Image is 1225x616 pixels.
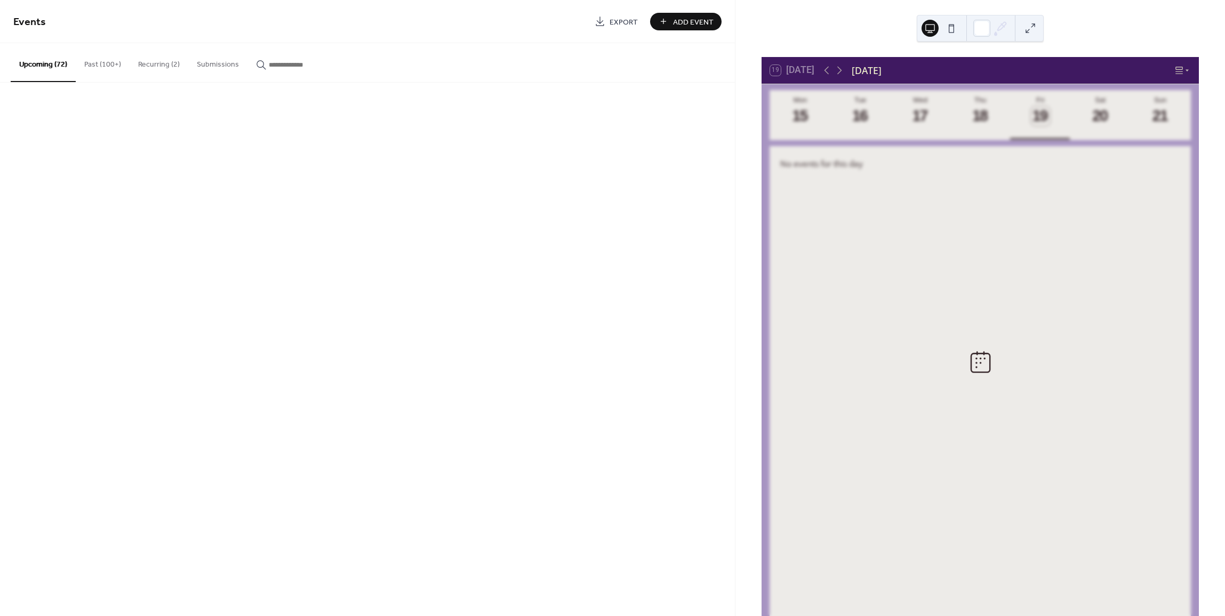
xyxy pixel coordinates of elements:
button: Submissions [188,43,247,81]
div: Sat [1074,96,1127,104]
div: 16 [851,107,870,126]
div: Thu [954,96,1007,104]
div: Sun [1133,96,1187,104]
div: 21 [1151,107,1170,126]
button: Mon15 [770,91,830,140]
span: Add Event [673,17,714,28]
div: Fri [1013,96,1067,104]
div: No events for this day [772,151,1189,177]
button: Thu18 [950,91,1011,140]
div: 17 [911,107,930,126]
div: Wed [893,96,947,104]
div: 20 [1091,107,1110,126]
div: 19 [1031,107,1050,126]
div: Mon [773,96,827,104]
button: Sun21 [1130,91,1190,140]
button: Tue16 [830,91,891,140]
span: Export [610,17,638,28]
button: Sat20 [1070,91,1131,140]
button: Fri19 [1010,91,1070,140]
div: 18 [971,107,990,126]
div: 15 [791,107,810,126]
div: [DATE] [852,63,882,77]
button: Add Event [650,13,722,30]
div: Tue [834,96,887,104]
button: Recurring (2) [130,43,188,81]
a: Export [587,13,646,30]
button: Past (100+) [76,43,130,81]
button: Wed17 [890,91,950,140]
button: Upcoming (72) [11,43,76,82]
span: Events [13,12,46,33]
